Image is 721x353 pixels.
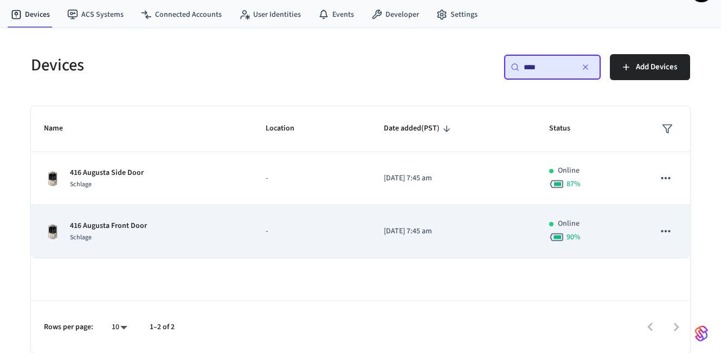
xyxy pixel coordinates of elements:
a: Events [310,5,363,24]
p: Rows per page: [44,322,93,333]
p: 416 Augusta Side Door [70,167,144,179]
p: 416 Augusta Front Door [70,220,147,232]
p: Online [558,218,580,230]
div: 10 [106,319,132,335]
span: 90 % [566,232,581,243]
table: sticky table [31,106,690,258]
button: Add Devices [610,54,690,80]
span: Add Devices [636,60,677,74]
span: Name [44,120,77,137]
img: Schlage Sense Smart Deadbolt with Camelot Trim, Front [44,170,61,187]
img: Schlage Sense Smart Deadbolt with Camelot Trim, Front [44,223,61,240]
span: Location [266,120,308,137]
p: - [266,226,358,237]
span: Schlage [70,233,92,242]
a: Devices [2,5,59,24]
h5: Devices [31,54,354,76]
img: SeamLogoGradient.69752ec5.svg [695,325,708,342]
span: 87 % [566,179,581,189]
a: Developer [363,5,428,24]
span: Schlage [70,180,92,189]
p: Online [558,165,580,176]
p: 1–2 of 2 [150,322,175,333]
p: - [266,173,358,184]
a: User Identities [230,5,310,24]
p: [DATE] 7:45 am [384,173,523,184]
a: Connected Accounts [132,5,230,24]
p: [DATE] 7:45 am [384,226,523,237]
a: ACS Systems [59,5,132,24]
span: Date added(PST) [384,120,454,137]
span: Status [549,120,584,137]
a: Settings [428,5,486,24]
